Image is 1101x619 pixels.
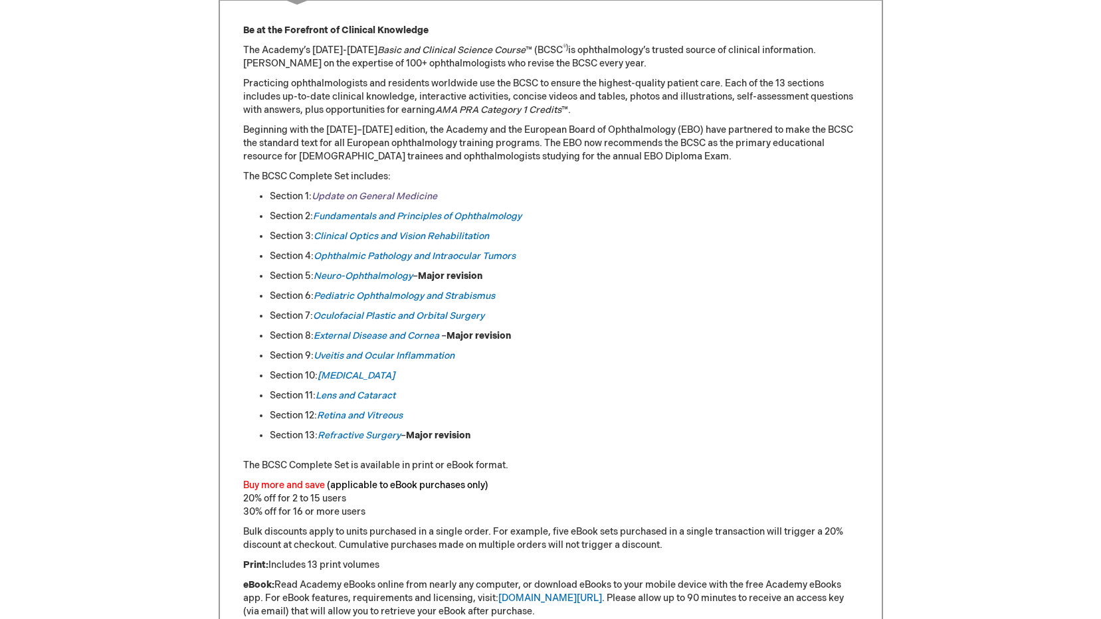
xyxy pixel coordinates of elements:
[270,389,858,402] li: Section 11:
[243,44,858,70] p: The Academy’s [DATE]-[DATE] ™ (BCSC is ophthalmology’s trusted source of clinical information. [P...
[270,270,858,283] li: Section 5: –
[418,270,482,282] strong: Major revision
[318,370,395,381] a: [MEDICAL_DATA]
[317,410,403,421] a: Retina and Vitreous
[314,330,439,341] a: External Disease and Cornea
[270,369,858,383] li: Section 10:
[312,191,437,202] a: Update on General Medicine
[270,250,858,263] li: Section 4:
[243,170,858,183] p: The BCSC Complete Set includes:
[327,480,488,491] font: (applicable to eBook purchases only)
[243,25,429,36] strong: Be at the Forefront of Clinical Knowledge
[243,559,858,572] p: Includes 13 print volumes
[313,310,484,321] a: Oculofacial Plastic and Orbital Surgery
[406,430,470,441] strong: Major revision
[435,104,561,116] em: AMA PRA Category 1 Credits
[318,430,401,441] a: Refractive Surgery
[270,309,858,323] li: Section 7:
[243,459,858,472] p: The BCSC Complete Set is available in print or eBook format.
[314,250,516,262] a: Ophthalmic Pathology and Intraocular Tumors
[314,230,489,242] a: Clinical Optics and Vision Rehabilitation
[498,592,602,604] a: [DOMAIN_NAME][URL]
[270,290,858,303] li: Section 6:
[270,230,858,243] li: Section 3:
[314,270,413,282] a: Neuro-Ophthalmology
[270,409,858,422] li: Section 12:
[270,190,858,203] li: Section 1:
[314,290,495,302] a: Pediatric Ophthalmology and Strabismus
[270,210,858,223] li: Section 2:
[563,44,568,52] sup: ®)
[377,44,526,56] em: Basic and Clinical Science Course
[316,390,395,401] a: Lens and Cataract
[270,429,858,442] li: Section 13: –
[243,578,858,618] p: Read Academy eBooks online from nearly any computer, or download eBooks to your mobile device wit...
[243,525,858,552] p: Bulk discounts apply to units purchased in a single order. For example, five eBook sets purchased...
[243,559,268,571] strong: Print:
[314,350,454,361] a: Uveitis and Ocular Inflammation
[243,479,858,519] p: 20% off for 2 to 15 users 30% off for 16 or more users
[270,329,858,343] li: Section 8: –
[243,579,274,590] strong: eBook:
[243,124,858,163] p: Beginning with the [DATE]–[DATE] edition, the Academy and the European Board of Ophthalmology (EB...
[313,211,522,222] a: Fundamentals and Principles of Ophthalmology
[270,349,858,363] li: Section 9:
[243,77,858,117] p: Practicing ophthalmologists and residents worldwide use the BCSC to ensure the highest-quality pa...
[447,330,511,341] strong: Major revision
[243,480,325,491] font: Buy more and save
